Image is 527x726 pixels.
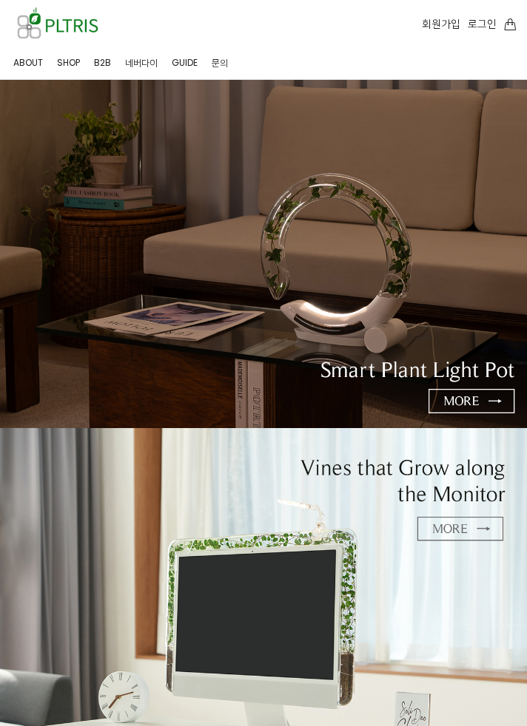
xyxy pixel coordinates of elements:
span: SHOP [57,56,80,69]
span: 문의 [212,56,228,69]
span: 네버다이 [125,56,158,69]
span: GUIDE [172,56,198,69]
span: ABOUT [13,56,43,69]
a: ABOUT [11,46,43,79]
a: GUIDE [169,46,198,79]
a: B2B [92,46,111,79]
a: 회원가입 [422,16,460,32]
a: 로그인 [468,16,497,32]
a: SHOP [55,46,80,79]
span: B2B [94,56,111,69]
a: 네버다이 [123,46,158,79]
a: 문의 [209,46,228,79]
